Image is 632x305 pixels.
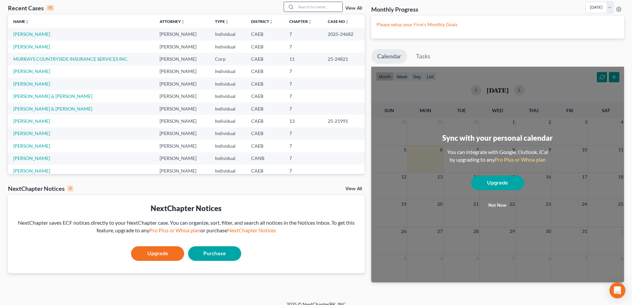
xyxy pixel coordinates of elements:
[13,168,50,174] a: [PERSON_NAME]
[284,90,322,102] td: 7
[246,103,284,115] td: CAEB
[154,140,210,152] td: [PERSON_NAME]
[371,5,418,13] h3: Monthly Progress
[210,103,246,115] td: Individual
[13,106,92,112] a: [PERSON_NAME] & [PERSON_NAME]
[181,20,185,24] i: unfold_more
[154,53,210,65] td: [PERSON_NAME]
[289,19,312,24] a: Chapterunfold_more
[322,28,365,40] td: 2025-24682
[13,68,50,74] a: [PERSON_NAME]
[154,127,210,140] td: [PERSON_NAME]
[284,127,322,140] td: 7
[13,56,128,62] a: MURRAYS COUNTRYSIDE INSURANCE SERVICES INC.
[246,140,284,152] td: CAEB
[246,152,284,165] td: CANB
[160,19,185,24] a: Attorneyunfold_more
[210,152,246,165] td: Individual
[210,65,246,78] td: Individual
[154,165,210,177] td: [PERSON_NAME]
[284,40,322,53] td: 7
[246,53,284,65] td: CAEB
[13,31,50,37] a: [PERSON_NAME]
[471,199,524,212] button: Not now
[308,20,312,24] i: unfold_more
[251,19,273,24] a: Districtunfold_more
[609,282,625,298] div: Open Intercom Messenger
[284,53,322,65] td: 11
[154,103,210,115] td: [PERSON_NAME]
[210,53,246,65] td: Corp
[13,19,29,24] a: Nameunfold_more
[131,246,184,261] a: Upgrade
[284,165,322,177] td: 7
[322,115,365,127] td: 25-21991
[246,40,284,53] td: CAEB
[322,53,365,65] td: 25-24821
[284,152,322,165] td: 7
[8,185,73,192] div: NextChapter Notices
[13,155,50,161] a: [PERSON_NAME]
[154,90,210,102] td: [PERSON_NAME]
[210,127,246,140] td: Individual
[246,165,284,177] td: CAEB
[13,219,359,234] div: NextChapter saves ECF notices directly to your NextChapter case. You can organize, sort, filter, ...
[296,2,342,12] input: Search by name...
[149,227,200,233] a: Pro Plus or Whoa plan
[345,187,362,191] a: View All
[227,227,276,233] a: NextChapter Notices
[67,186,73,191] div: 0
[13,203,359,213] div: NextChapter Notices
[210,28,246,40] td: Individual
[345,20,349,24] i: unfold_more
[210,115,246,127] td: Individual
[154,115,210,127] td: [PERSON_NAME]
[154,78,210,90] td: [PERSON_NAME]
[345,6,362,11] a: View All
[13,44,50,49] a: [PERSON_NAME]
[46,5,54,11] div: 15
[442,133,553,143] div: Sync with your personal calendar
[225,20,229,24] i: unfold_more
[154,65,210,78] td: [PERSON_NAME]
[13,118,50,124] a: [PERSON_NAME]
[210,78,246,90] td: Individual
[13,130,50,136] a: [PERSON_NAME]
[377,21,619,28] p: Please setup your Firm's Monthly Goals
[284,65,322,78] td: 7
[246,127,284,140] td: CAEB
[13,143,50,149] a: [PERSON_NAME]
[471,176,524,190] a: Upgrade
[188,246,241,261] a: Purchase
[8,4,54,12] div: Recent Cases
[284,103,322,115] td: 7
[284,78,322,90] td: 7
[410,49,436,64] a: Tasks
[13,93,92,99] a: [PERSON_NAME] & [PERSON_NAME]
[210,90,246,102] td: Individual
[246,90,284,102] td: CAEB
[246,115,284,127] td: CAEB
[210,165,246,177] td: Individual
[246,28,284,40] td: CAEB
[154,28,210,40] td: [PERSON_NAME]
[284,140,322,152] td: 7
[284,28,322,40] td: 7
[371,49,407,64] a: Calendar
[210,140,246,152] td: Individual
[215,19,229,24] a: Typeunfold_more
[210,40,246,53] td: Individual
[445,148,551,164] div: You can integrate with Google, Outlook, iCal by upgrading to any
[495,156,546,163] a: Pro Plus or Whoa plan
[154,152,210,165] td: [PERSON_NAME]
[25,20,29,24] i: unfold_more
[246,78,284,90] td: CAEB
[328,19,349,24] a: Case Nounfold_more
[246,65,284,78] td: CAEB
[269,20,273,24] i: unfold_more
[13,81,50,87] a: [PERSON_NAME]
[284,115,322,127] td: 13
[154,40,210,53] td: [PERSON_NAME]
